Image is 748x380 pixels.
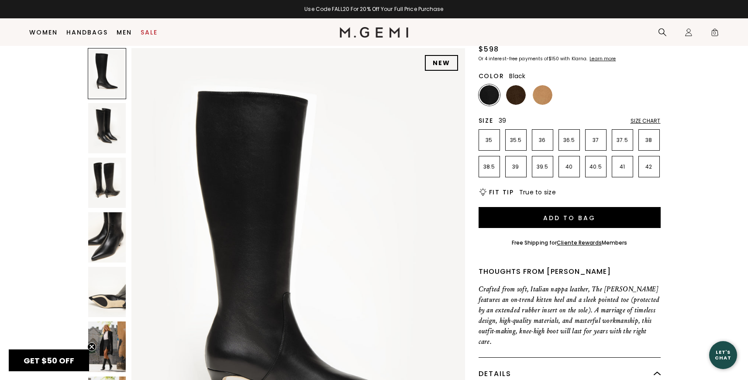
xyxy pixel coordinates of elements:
[560,55,589,62] klarna-placement-style-body: with Klarna
[532,137,553,144] p: 36
[548,55,559,62] klarna-placement-style-amount: $150
[479,266,661,277] div: Thoughts from [PERSON_NAME]
[479,117,493,124] h2: Size
[559,163,579,170] p: 40
[612,137,633,144] p: 37.5
[557,239,602,246] a: Cliente Rewards
[506,85,526,105] img: Chocolate
[509,72,525,80] span: Black
[519,188,556,197] span: True to size
[425,55,458,71] div: NEW
[141,29,158,36] a: Sale
[506,163,526,170] p: 39
[479,55,548,62] klarna-placement-style-body: Or 4 interest-free payments of
[117,29,132,36] a: Men
[9,349,89,371] div: GET $50 OFFClose teaser
[88,158,126,208] img: The Tina
[631,117,661,124] div: Size Chart
[479,207,661,228] button: Add to Bag
[479,137,500,144] p: 35
[589,56,616,62] a: Learn more
[639,137,659,144] p: 38
[66,29,108,36] a: Handbags
[479,44,499,55] div: $598
[612,163,633,170] p: 41
[586,137,606,144] p: 37
[489,189,514,196] h2: Fit Tip
[639,163,659,170] p: 42
[479,163,500,170] p: 38.5
[512,239,627,246] div: Free Shipping for Members
[88,212,126,263] img: The Tina
[479,85,499,105] img: Black
[586,163,606,170] p: 40.5
[88,267,126,317] img: The Tina
[710,30,719,38] span: 0
[87,342,96,351] button: Close teaser
[589,55,616,62] klarna-placement-style-cta: Learn more
[506,137,526,144] p: 35.5
[29,29,58,36] a: Women
[479,284,661,347] p: Crafted from soft, Italian nappa leather, The [PERSON_NAME] features an on-trend kitten heel and ...
[533,85,552,105] img: Biscuit
[532,163,553,170] p: 39.5
[88,103,126,153] img: The Tina
[340,27,408,38] img: M.Gemi
[88,321,126,372] img: The Tina
[479,73,504,79] h2: Color
[559,137,579,144] p: 36.5
[499,116,507,125] span: 39
[709,349,737,360] div: Let's Chat
[24,355,74,366] span: GET $50 OFF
